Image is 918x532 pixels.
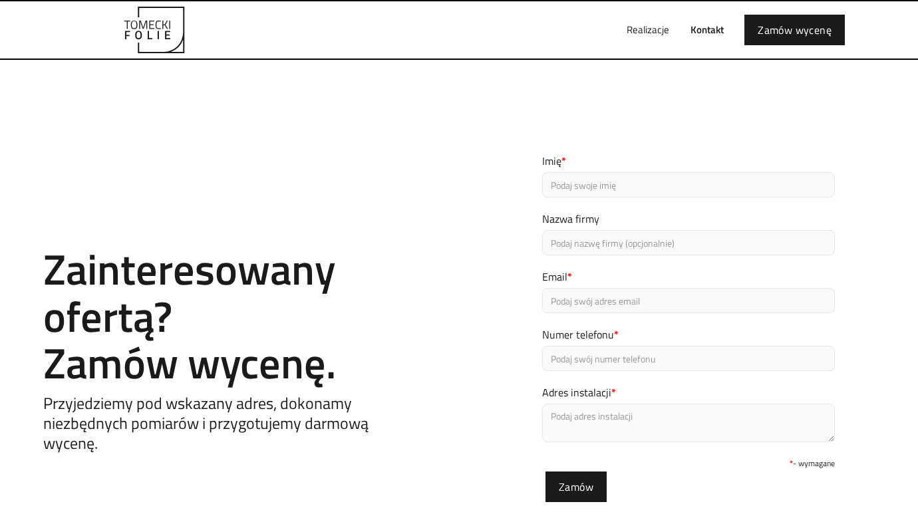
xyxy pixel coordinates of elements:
input: Zamów [545,471,607,502]
h5: Przyjedziemy pod wskazany adres, dokonamy niezbędnych pomiarów i przygotujemy darmową wycenę. [43,393,416,453]
a: Kontakt [680,9,734,51]
label: Email [542,269,835,285]
a: Zamów wycenę [744,15,845,45]
label: Adres instalacji [542,384,835,400]
h2: Zainteresowany ofertą? Zamów wycenę. [43,245,416,386]
input: Podaj swój numer telefonu [542,346,835,371]
a: Realizacje [616,9,680,51]
input: Podaj swój adres email [542,288,835,313]
label: Imię [542,153,835,169]
input: Podaj nazwę firmy (opcjonalnie) [542,230,835,255]
label: Numer telefonu [542,327,835,342]
h1: Contact [43,219,416,232]
div: - wymagane [542,456,835,471]
label: Nazwa firmy [542,211,835,227]
input: Podaj swoje imię [542,172,835,198]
